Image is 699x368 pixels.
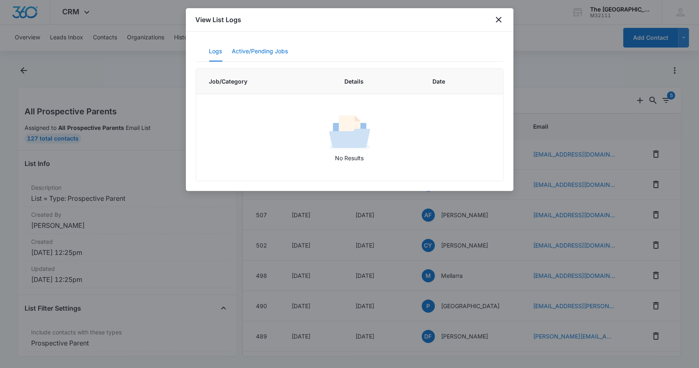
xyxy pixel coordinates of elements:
[232,42,288,61] button: Active/Pending Jobs
[197,154,503,162] p: No Results
[344,77,413,86] span: Details
[494,15,504,25] button: close
[209,77,325,86] span: Job/Category
[432,77,490,86] span: Date
[196,15,242,25] h1: View List Logs
[209,42,222,61] button: Logs
[329,113,370,154] img: No Results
